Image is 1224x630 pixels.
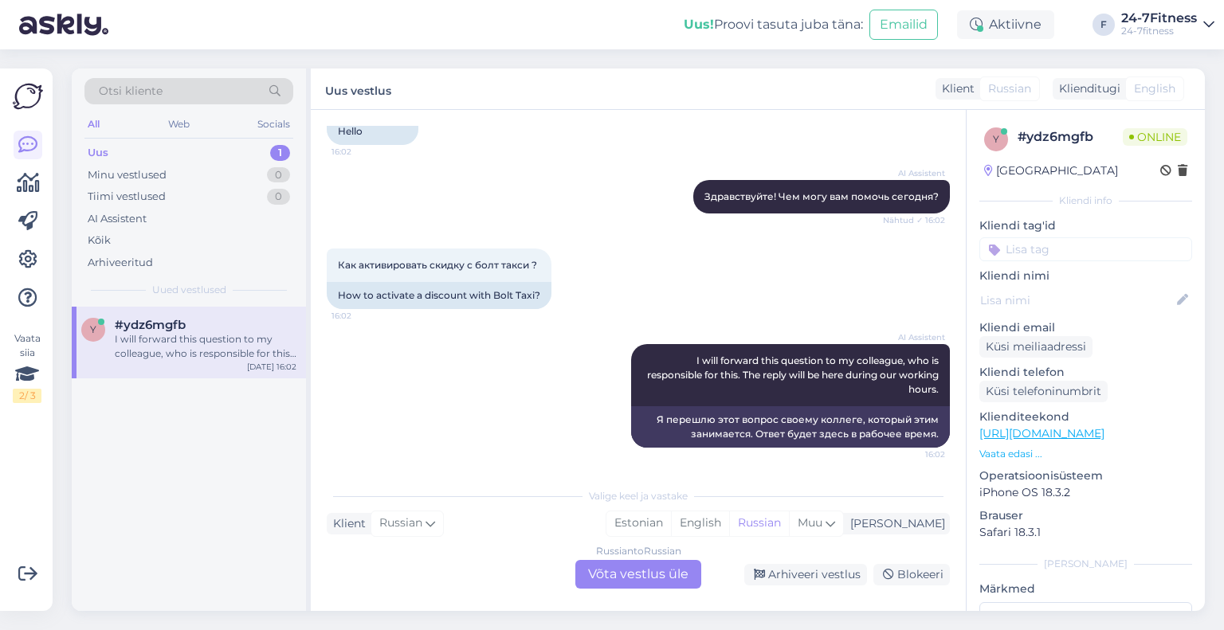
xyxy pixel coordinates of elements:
p: Brauser [979,507,1192,524]
span: #ydz6mgfb [115,318,186,332]
span: 16:02 [331,310,391,322]
div: 2 / 3 [13,389,41,403]
span: Muu [798,515,822,530]
div: [DATE] 16:02 [247,361,296,373]
div: [PERSON_NAME] [979,557,1192,571]
span: 16:02 [331,146,391,158]
div: Kõik [88,233,111,248]
div: Russian [729,511,789,535]
p: Klienditeekond [979,409,1192,425]
div: 24-7fitness [1121,25,1197,37]
div: Proovi tasuta juba täna: [684,15,863,34]
span: AI Assistent [885,331,945,343]
a: [URL][DOMAIN_NAME] [979,426,1104,440]
div: Hello [327,118,418,145]
span: Nähtud ✓ 16:02 [883,214,945,226]
p: Kliendi email [979,319,1192,336]
b: Uus! [684,17,714,32]
input: Lisa tag [979,237,1192,261]
div: Küsi telefoninumbrit [979,381,1108,402]
div: Estonian [606,511,671,535]
p: iPhone OS 18.3.2 [979,484,1192,501]
div: Vaata siia [13,331,41,403]
span: AI Assistent [885,167,945,179]
div: Valige keel ja vastake [327,489,950,503]
div: Я перешлю этот вопрос своему коллеге, который этим занимается. Ответ будет здесь в рабочее время. [631,406,950,448]
span: Otsi kliente [99,83,163,100]
span: I will forward this question to my colleague, who is responsible for this. The reply will be here... [647,354,941,395]
p: Operatsioonisüsteem [979,468,1192,484]
div: Küsi meiliaadressi [979,336,1093,358]
div: Aktiivne [957,10,1054,39]
span: Online [1123,128,1187,146]
p: Vaata edasi ... [979,447,1192,461]
span: y [90,323,96,335]
div: I will forward this question to my colleague, who is responsible for this. The reply will be here... [115,332,296,361]
div: Minu vestlused [88,167,167,183]
span: 16:02 [885,448,945,460]
div: Arhiveeritud [88,255,153,271]
img: Askly Logo [13,81,43,112]
div: Arhiveeri vestlus [744,564,867,585]
span: Uued vestlused [152,283,226,297]
a: 24-7Fitness24-7fitness [1121,12,1214,37]
div: [PERSON_NAME] [844,515,945,532]
div: Blokeeri [873,564,950,585]
div: Socials [254,114,293,135]
div: 1 [270,145,290,161]
div: How to activate a discount with Bolt Taxi? [327,282,551,309]
div: Russian to Russian [596,544,681,558]
div: Klient [936,80,975,97]
div: Kliendi info [979,194,1192,208]
div: 0 [267,189,290,205]
div: Tiimi vestlused [88,189,166,205]
div: Uus [88,145,108,161]
button: Emailid [869,10,938,40]
div: Web [165,114,193,135]
div: Klienditugi [1053,80,1120,97]
span: y [993,133,999,145]
div: Klient [327,515,366,532]
div: 0 [267,167,290,183]
p: Kliendi nimi [979,268,1192,284]
div: [GEOGRAPHIC_DATA] [984,162,1118,179]
div: Võta vestlus üle [575,560,701,589]
span: Russian [379,515,422,532]
span: English [1134,80,1175,97]
label: Uus vestlus [325,78,391,100]
div: F [1093,14,1115,36]
span: Russian [988,80,1031,97]
div: All [84,114,103,135]
div: English [671,511,729,535]
input: Lisa nimi [980,292,1174,309]
span: Как активировать скидку с болт такси ? [338,259,537,271]
p: Kliendi tag'id [979,217,1192,234]
span: Здравствуйте! Чем могу вам помочь сегодня? [704,190,939,202]
p: Kliendi telefon [979,364,1192,381]
p: Märkmed [979,581,1192,597]
div: # ydz6mgfb [1018,127,1123,147]
p: Safari 18.3.1 [979,524,1192,541]
div: 24-7Fitness [1121,12,1197,25]
div: AI Assistent [88,211,147,227]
